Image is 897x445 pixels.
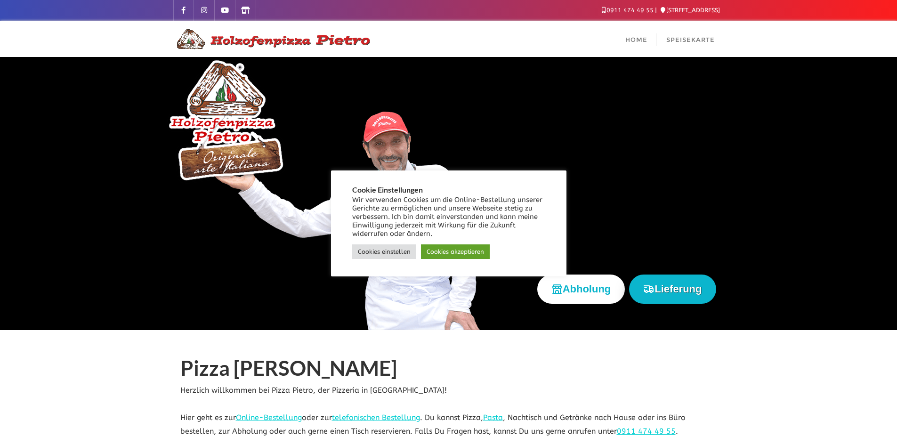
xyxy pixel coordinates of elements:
[661,7,720,14] a: [STREET_ADDRESS]
[666,36,715,43] span: Speisekarte
[421,244,490,259] a: Cookies akzeptieren
[483,413,503,422] a: Pasta
[236,413,302,422] a: Online-Bestellung
[602,7,654,14] a: 0911 474 49 55
[173,356,724,438] div: Herzlich willkommen bei Pizza Pietro, der Pizzeria in [GEOGRAPHIC_DATA]! Hier geht es zur oder zu...
[537,275,625,303] button: Abholung
[180,356,717,384] h1: Pizza [PERSON_NAME]
[352,196,545,238] div: Wir verwenden Cookies um die Online-Bestellung unserer Gerichte zu ermöglichen und unsere Webseit...
[352,244,416,259] a: Cookies einstellen
[657,21,724,57] a: Speisekarte
[332,413,420,422] a: telefonischen Bestellung
[352,186,545,194] h5: Cookie Einstellungen
[616,21,657,57] a: Home
[625,36,647,43] span: Home
[629,275,716,303] button: Lieferung
[617,427,676,436] a: 0911 474 49 55
[173,28,371,50] img: Logo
